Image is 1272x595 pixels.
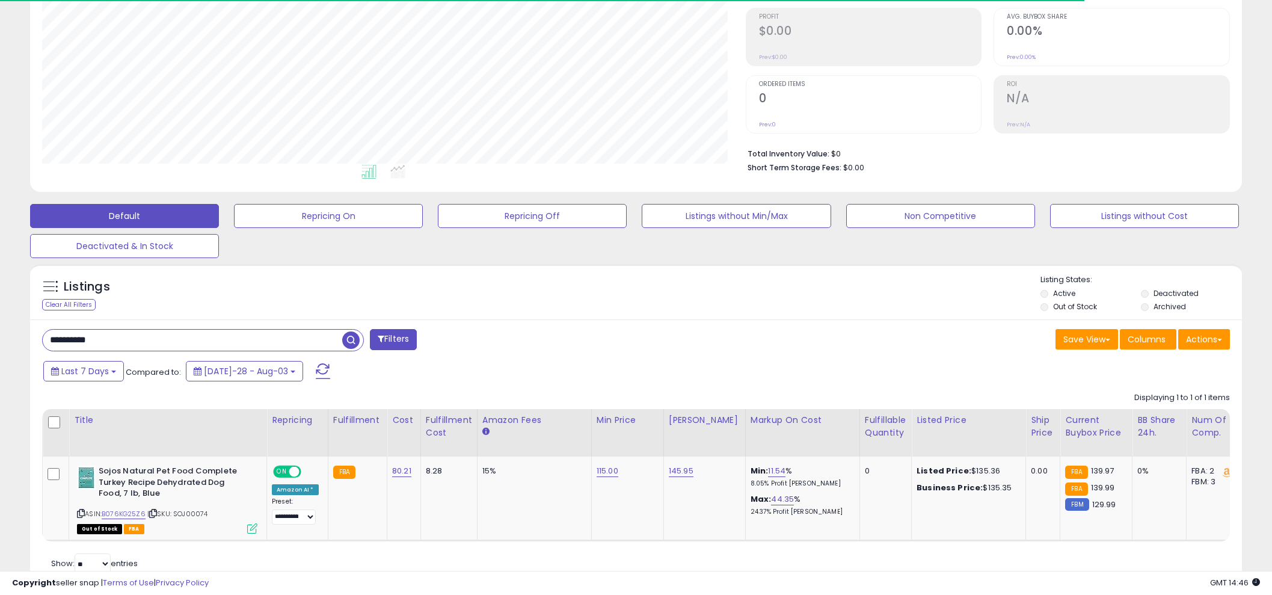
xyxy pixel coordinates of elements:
span: All listings that are currently out of stock and unavailable for purchase on Amazon [77,524,122,534]
div: $135.36 [917,466,1016,476]
span: Profit [759,14,982,20]
div: Markup on Cost [751,414,855,427]
b: Sojos Natural Pet Food Complete Turkey Recipe Dehydrated Dog Food, 7 lb, Blue [99,466,245,502]
button: Columns [1120,329,1176,350]
span: ON [274,467,289,477]
span: 2025-08-11 14:46 GMT [1210,577,1260,588]
button: Deactivated & In Stock [30,234,219,258]
span: OFF [300,467,319,477]
div: Num of Comp. [1191,414,1235,439]
span: Avg. Buybox Share [1007,14,1229,20]
span: FBA [124,524,144,534]
a: 115.00 [597,465,618,477]
a: 145.95 [669,465,693,477]
button: Listings without Min/Max [642,204,831,228]
a: 80.21 [392,465,411,477]
li: $0 [748,146,1221,160]
div: Min Price [597,414,659,427]
div: Fulfillment [333,414,382,427]
h2: N/A [1007,91,1229,108]
span: 139.97 [1091,465,1114,476]
div: Current Buybox Price [1065,414,1127,439]
div: 8.28 [426,466,468,476]
small: Prev: 0.00% [1007,54,1036,61]
label: Out of Stock [1053,301,1097,312]
img: 41FKJwtjhDL._SL40_.jpg [77,466,96,490]
div: 15% [482,466,582,476]
a: 11.54 [768,465,785,477]
div: FBA: 2 [1191,466,1231,476]
span: Show: entries [51,558,138,569]
div: Title [74,414,262,427]
span: [DATE]-28 - Aug-03 [204,365,288,377]
small: Amazon Fees. [482,427,490,437]
label: Active [1053,288,1075,298]
div: Displaying 1 to 1 of 1 items [1134,392,1230,404]
button: Listings without Cost [1050,204,1239,228]
label: Deactivated [1154,288,1199,298]
div: Listed Price [917,414,1021,427]
div: BB Share 24h. [1137,414,1181,439]
button: Actions [1178,329,1230,350]
div: seller snap | | [12,578,209,589]
span: 139.99 [1091,482,1115,493]
div: Fulfillable Quantity [865,414,906,439]
span: Compared to: [126,366,181,378]
a: Privacy Policy [156,577,209,588]
span: | SKU: SOJ00074 [147,509,208,519]
div: [PERSON_NAME] [669,414,740,427]
div: FBM: 3 [1191,476,1231,487]
div: Cost [392,414,416,427]
small: Prev: $0.00 [759,54,787,61]
b: Max: [751,493,772,505]
a: 44.35 [771,493,794,505]
span: Last 7 Days [61,365,109,377]
button: Repricing Off [438,204,627,228]
button: Non Competitive [846,204,1035,228]
div: ASIN: [77,466,257,532]
b: Business Price: [917,482,983,493]
button: [DATE]-28 - Aug-03 [186,361,303,381]
div: Repricing [272,414,323,427]
small: FBA [1065,482,1087,496]
strong: Copyright [12,577,56,588]
div: 0 [865,466,902,476]
small: FBM [1065,498,1089,511]
div: Amazon AI * [272,484,319,495]
div: Fulfillment Cost [426,414,472,439]
div: % [751,466,850,488]
b: Short Term Storage Fees: [748,162,841,173]
small: Prev: N/A [1007,121,1030,128]
button: Last 7 Days [43,361,124,381]
b: Total Inventory Value: [748,149,829,159]
span: Columns [1128,333,1166,345]
div: Preset: [272,498,319,525]
div: Amazon Fees [482,414,586,427]
span: $0.00 [843,162,864,173]
a: B076KG25Z6 [102,509,146,519]
h2: 0.00% [1007,24,1229,40]
h5: Listings [64,279,110,295]
p: 24.37% Profit [PERSON_NAME] [751,508,850,516]
div: % [751,494,850,516]
span: Ordered Items [759,81,982,88]
div: $135.35 [917,482,1016,493]
button: Filters [370,329,417,350]
span: 129.99 [1092,499,1116,510]
p: 8.05% Profit [PERSON_NAME] [751,479,850,488]
h2: $0.00 [759,24,982,40]
div: Ship Price [1031,414,1055,439]
div: Clear All Filters [42,299,96,310]
a: Terms of Use [103,577,154,588]
div: 0.00 [1031,466,1051,476]
label: Archived [1154,301,1186,312]
p: Listing States: [1040,274,1242,286]
b: Listed Price: [917,465,971,476]
div: 0% [1137,466,1177,476]
small: FBA [333,466,355,479]
button: Default [30,204,219,228]
h2: 0 [759,91,982,108]
small: FBA [1065,466,1087,479]
span: ROI [1007,81,1229,88]
button: Repricing On [234,204,423,228]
